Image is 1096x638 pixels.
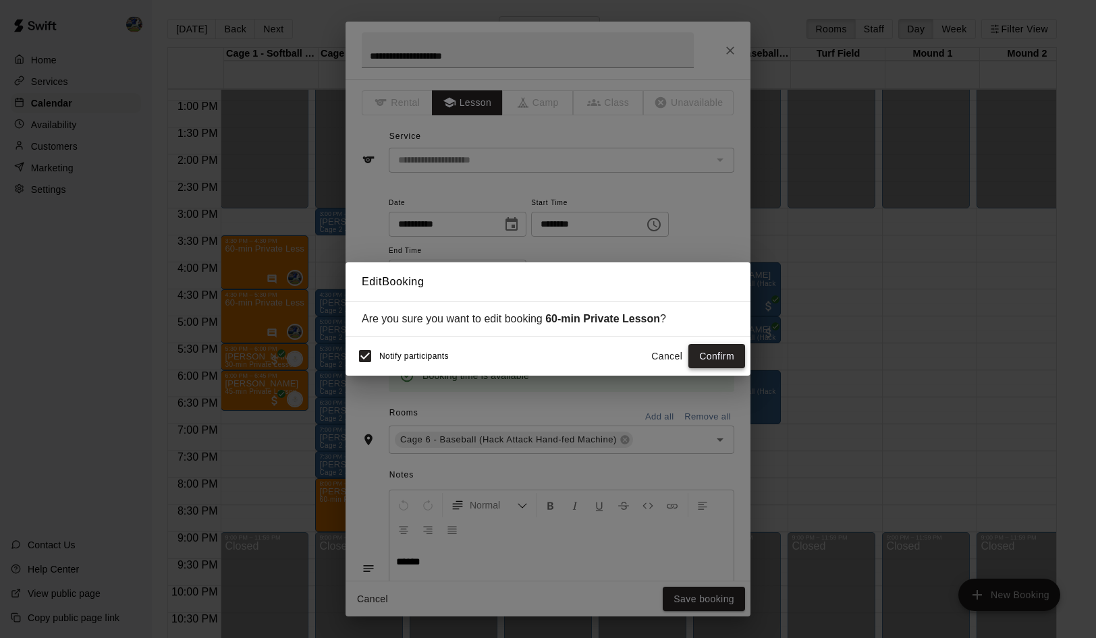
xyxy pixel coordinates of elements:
h2: Edit Booking [346,262,750,301]
strong: 60-min Private Lesson [545,313,660,324]
button: Cancel [645,344,688,369]
button: Confirm [688,344,745,369]
div: Are you sure you want to edit booking ? [362,313,734,325]
span: Notify participants [379,351,449,361]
